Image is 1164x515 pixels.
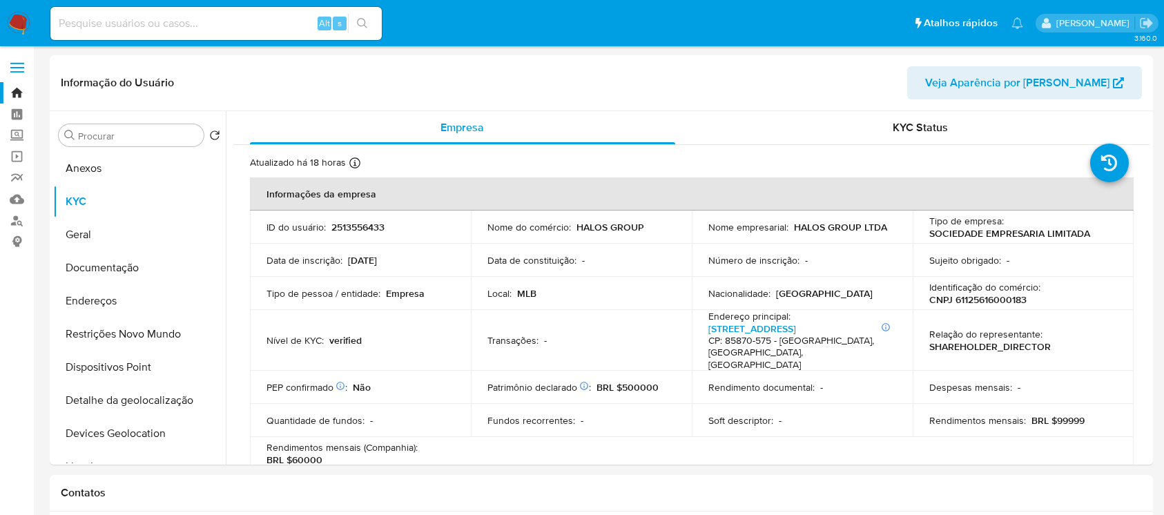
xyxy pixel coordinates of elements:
[907,66,1142,99] button: Veja Aparência por [PERSON_NAME]
[1031,414,1085,427] p: BRL $99999
[331,221,385,233] p: 2513556433
[53,251,226,284] button: Documentação
[266,334,324,347] p: Nível de KYC :
[250,156,346,169] p: Atualizado há 18 horas
[779,414,782,427] p: -
[266,381,347,393] p: PEP confirmado :
[266,454,322,466] p: BRL $60000
[576,221,644,233] p: HALOS GROUP
[266,414,365,427] p: Quantidade de fundos :
[487,414,575,427] p: Fundos recorrentes :
[53,152,226,185] button: Anexos
[893,119,948,135] span: KYC Status
[929,381,1012,393] p: Despesas mensais :
[708,381,815,393] p: Rendimento documental :
[929,281,1040,293] p: Identificação do comércio :
[386,287,425,300] p: Empresa
[708,414,773,427] p: Soft descriptor :
[1011,17,1023,29] a: Notificações
[924,16,998,30] span: Atalhos rápidos
[487,381,591,393] p: Patrimônio declarado :
[53,450,226,483] button: Lista Interna
[1018,381,1020,393] p: -
[708,335,891,371] h4: CP: 85870-575 - [GEOGRAPHIC_DATA], [GEOGRAPHIC_DATA], [GEOGRAPHIC_DATA]
[544,334,547,347] p: -
[329,334,362,347] p: verified
[487,254,576,266] p: Data de constituição :
[338,17,342,30] span: s
[61,76,174,90] h1: Informação do Usuário
[929,328,1042,340] p: Relação do representante :
[370,414,373,427] p: -
[708,287,770,300] p: Nacionalidade :
[596,381,659,393] p: BRL $500000
[487,334,539,347] p: Transações :
[517,287,536,300] p: MLB
[1056,17,1134,30] p: weverton.gomes@mercadopago.com.br
[708,254,799,266] p: Número de inscrição :
[1007,254,1009,266] p: -
[582,254,585,266] p: -
[53,384,226,417] button: Detalhe da geolocalização
[581,414,583,427] p: -
[805,254,808,266] p: -
[266,254,342,266] p: Data de inscrição :
[53,218,226,251] button: Geral
[61,486,1142,500] h1: Contatos
[266,441,418,454] p: Rendimentos mensais (Companhia) :
[53,284,226,318] button: Endereços
[929,414,1026,427] p: Rendimentos mensais :
[708,310,790,322] p: Endereço principal :
[1139,16,1154,30] a: Sair
[348,14,376,33] button: search-icon
[64,130,75,141] button: Procurar
[319,17,330,30] span: Alt
[78,130,198,142] input: Procurar
[440,119,484,135] span: Empresa
[53,351,226,384] button: Dispositivos Point
[794,221,887,233] p: HALOS GROUP LTDA
[266,287,380,300] p: Tipo de pessoa / entidade :
[929,227,1090,240] p: SOCIEDADE EMPRESARIA LIMITADA
[820,381,823,393] p: -
[776,287,873,300] p: [GEOGRAPHIC_DATA]
[487,221,571,233] p: Nome do comércio :
[209,130,220,145] button: Retornar ao pedido padrão
[266,221,326,233] p: ID do usuário :
[53,417,226,450] button: Devices Geolocation
[53,318,226,351] button: Restrições Novo Mundo
[929,293,1027,306] p: CNPJ 61125616000183
[929,254,1001,266] p: Sujeito obrigado :
[50,14,382,32] input: Pesquise usuários ou casos...
[53,185,226,218] button: KYC
[929,340,1051,353] p: SHAREHOLDER_DIRECTOR
[708,221,788,233] p: Nome empresarial :
[250,177,1134,211] th: Informações da empresa
[925,66,1109,99] span: Veja Aparência por [PERSON_NAME]
[487,287,512,300] p: Local :
[929,215,1004,227] p: Tipo de empresa :
[348,254,377,266] p: [DATE]
[353,381,371,393] p: Não
[708,322,796,336] a: [STREET_ADDRESS]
